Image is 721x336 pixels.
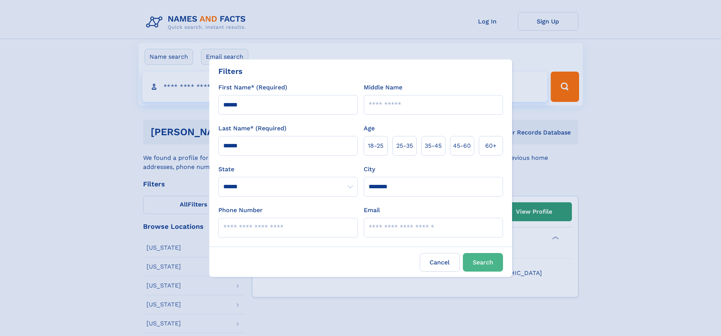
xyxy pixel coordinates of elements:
[485,141,497,150] span: 60+
[425,141,442,150] span: 35‑45
[218,124,287,133] label: Last Name* (Required)
[218,206,263,215] label: Phone Number
[364,165,375,174] label: City
[453,141,471,150] span: 45‑60
[368,141,383,150] span: 18‑25
[218,165,358,174] label: State
[420,253,460,272] label: Cancel
[218,83,287,92] label: First Name* (Required)
[218,66,243,77] div: Filters
[463,253,503,272] button: Search
[364,206,380,215] label: Email
[396,141,413,150] span: 25‑35
[364,124,375,133] label: Age
[364,83,402,92] label: Middle Name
